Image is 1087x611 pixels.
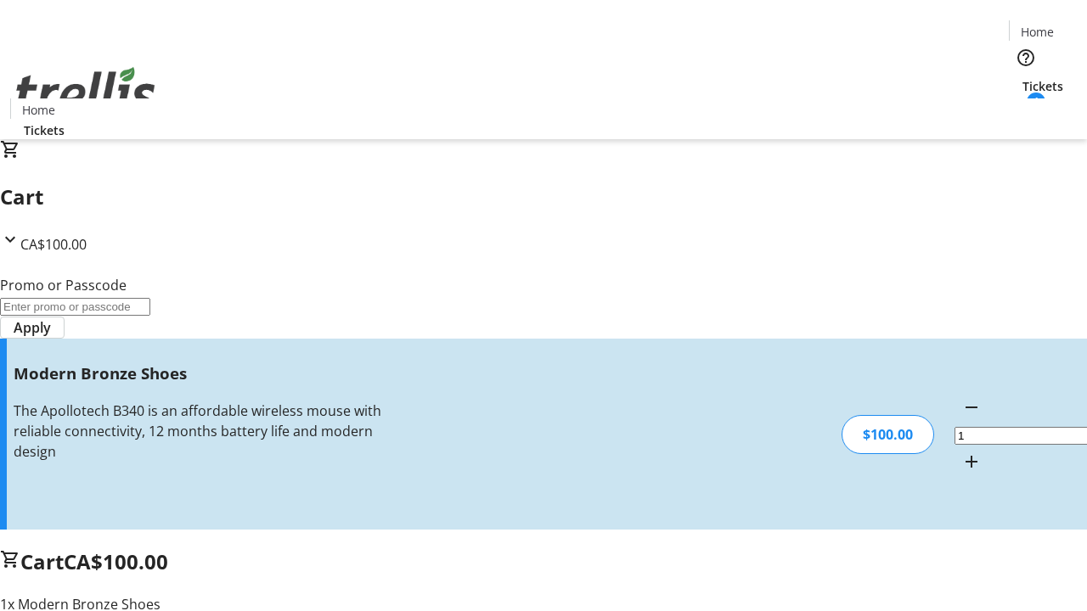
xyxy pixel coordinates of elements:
a: Tickets [10,121,78,139]
div: The Apollotech B340 is an affordable wireless mouse with reliable connectivity, 12 months battery... [14,401,385,462]
button: Cart [1009,95,1043,129]
span: Home [1021,23,1054,41]
img: Orient E2E Organization anWVwFg3SF's Logo [10,48,161,133]
div: $100.00 [842,415,934,454]
span: Apply [14,317,51,338]
a: Tickets [1009,77,1077,95]
a: Home [11,101,65,119]
span: Home [22,101,55,119]
span: Tickets [24,121,65,139]
span: Tickets [1022,77,1063,95]
span: CA$100.00 [20,235,87,254]
a: Home [1010,23,1064,41]
button: Help [1009,41,1043,75]
button: Increment by one [955,445,988,479]
span: CA$100.00 [64,547,168,575]
h3: Modern Bronze Shoes [14,362,385,385]
button: Decrement by one [955,390,988,424]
